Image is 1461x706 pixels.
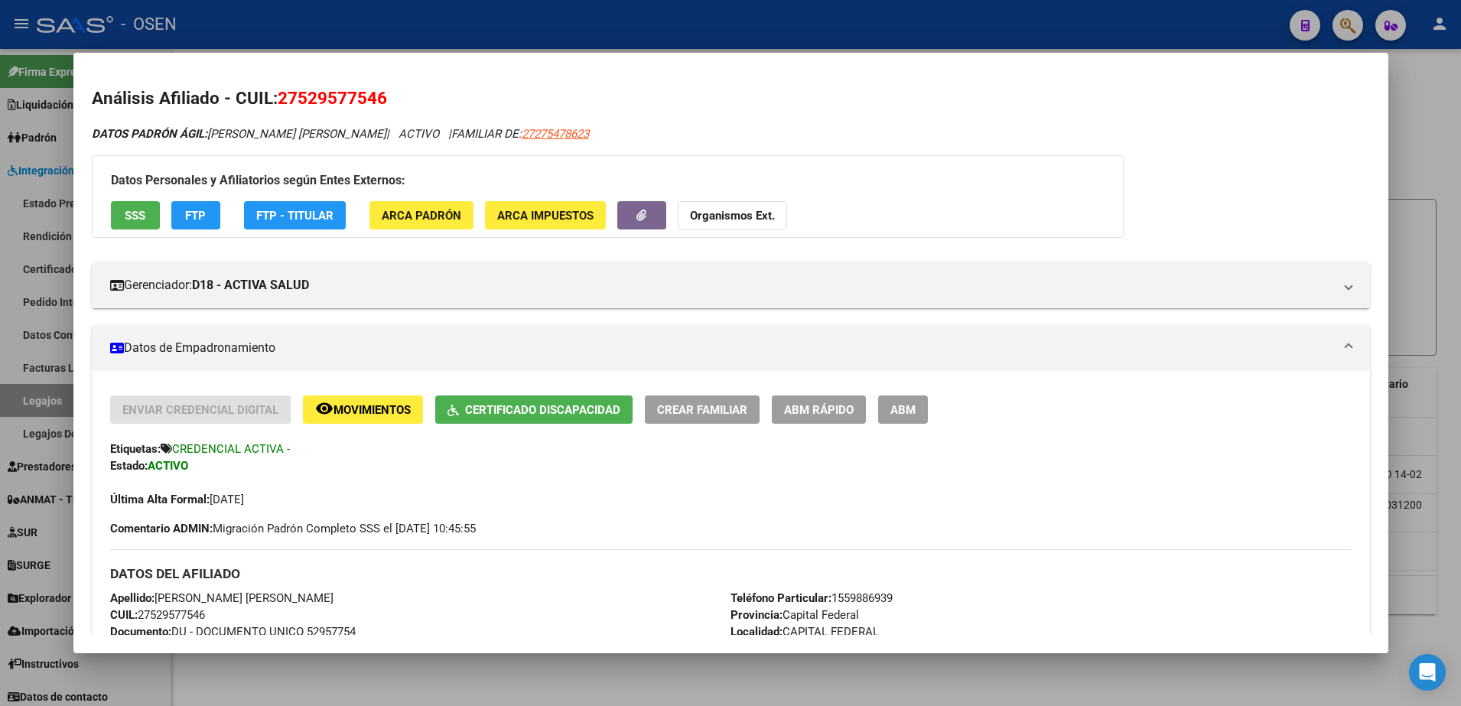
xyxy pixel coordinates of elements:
[110,339,1333,357] mat-panel-title: Datos de Empadronamiento
[110,565,1352,582] h3: DATOS DEL AFILIADO
[92,86,1370,112] h2: Análisis Afiliado - CUIL:
[110,493,244,506] span: [DATE]
[730,625,783,639] strong: Localidad:
[435,395,633,424] button: Certificado Discapacidad
[730,591,893,605] span: 1559886939
[92,127,386,141] span: [PERSON_NAME] [PERSON_NAME]
[110,608,138,622] strong: CUIL:
[878,395,928,424] button: ABM
[92,127,207,141] strong: DATOS PADRÓN ÁGIL:
[110,591,334,605] span: [PERSON_NAME] [PERSON_NAME]
[125,209,145,223] span: SSS
[244,201,346,229] button: FTP - Titular
[690,209,775,223] strong: Organismos Ext.
[497,209,594,223] span: ARCA Impuestos
[171,201,220,229] button: FTP
[110,625,356,639] span: DU - DOCUMENTO UNICO 52957754
[382,209,461,223] span: ARCA Padrón
[110,442,161,456] strong: Etiquetas:
[92,127,589,141] i: | ACTIVO |
[172,442,290,456] span: CREDENCIAL ACTIVA -
[730,608,859,622] span: Capital Federal
[122,403,278,417] span: Enviar Credencial Digital
[111,171,1105,190] h3: Datos Personales y Afiliatorios según Entes Externos:
[192,276,309,294] strong: D18 - ACTIVA SALUD
[110,522,213,535] strong: Comentario ADMIN:
[303,395,423,424] button: Movimientos
[784,403,854,417] span: ABM Rápido
[645,395,760,424] button: Crear Familiar
[110,520,476,537] span: Migración Padrón Completo SSS el [DATE] 10:45:55
[92,325,1370,371] mat-expansion-panel-header: Datos de Empadronamiento
[730,625,879,639] span: CAPITAL FEDERAL
[110,276,1333,294] mat-panel-title: Gerenciador:
[185,209,206,223] span: FTP
[92,262,1370,308] mat-expansion-panel-header: Gerenciador:D18 - ACTIVA SALUD
[256,209,334,223] span: FTP - Titular
[111,201,160,229] button: SSS
[465,403,620,417] span: Certificado Discapacidad
[148,459,188,473] strong: ACTIVO
[730,591,831,605] strong: Teléfono Particular:
[110,591,155,605] strong: Apellido:
[890,403,916,417] span: ABM
[657,403,747,417] span: Crear Familiar
[110,395,291,424] button: Enviar Credencial Digital
[110,625,171,639] strong: Documento:
[1409,654,1446,691] div: Open Intercom Messenger
[522,127,589,141] span: 27275478623
[110,459,148,473] strong: Estado:
[772,395,866,424] button: ABM Rápido
[678,201,787,229] button: Organismos Ext.
[278,88,387,108] span: 27529577546
[369,201,473,229] button: ARCA Padrón
[110,493,210,506] strong: Última Alta Formal:
[730,608,783,622] strong: Provincia:
[334,403,411,417] span: Movimientos
[110,608,205,622] span: 27529577546
[451,127,589,141] span: FAMILIAR DE:
[315,399,334,418] mat-icon: remove_red_eye
[485,201,606,229] button: ARCA Impuestos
